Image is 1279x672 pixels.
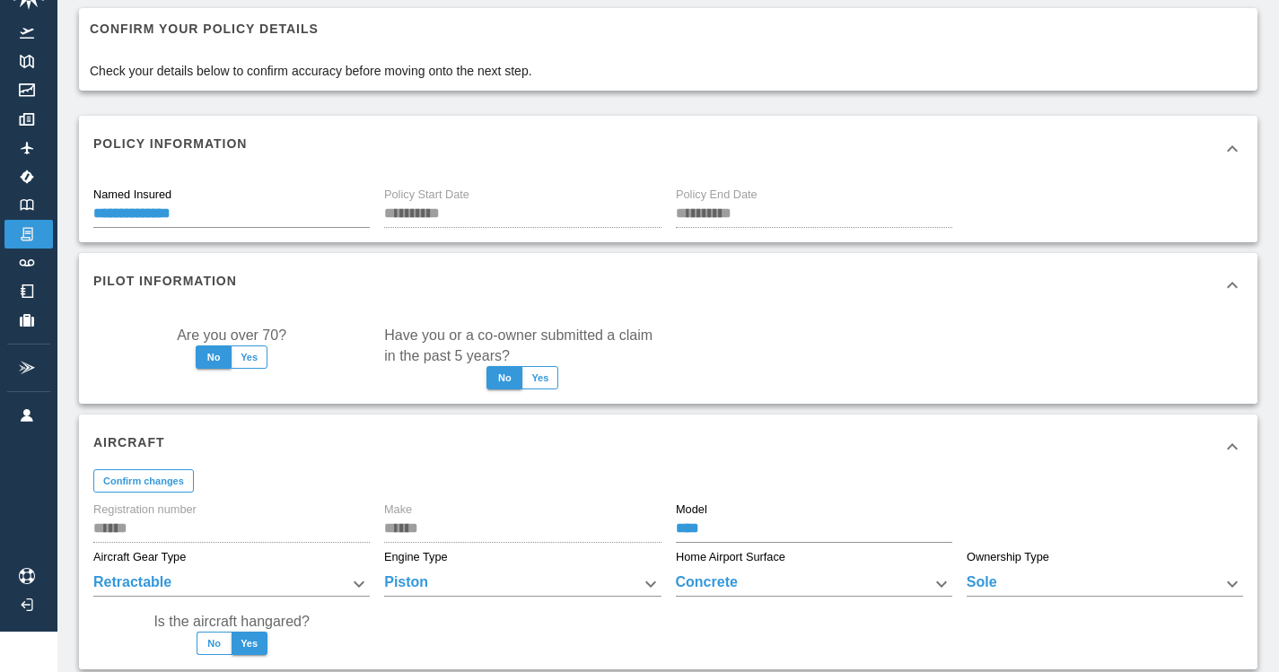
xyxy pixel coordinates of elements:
[93,469,194,493] button: Confirm changes
[93,502,197,518] label: Registration number
[93,134,247,153] h6: Policy Information
[196,345,232,369] button: No
[486,366,522,389] button: No
[384,549,448,565] label: Engine Type
[197,632,232,655] button: No
[231,345,267,369] button: Yes
[384,325,661,366] label: Have you or a co-owner submitted a claim in the past 5 years?
[967,549,1049,565] label: Ownership Type
[93,432,165,452] h6: Aircraft
[521,366,558,389] button: Yes
[384,502,412,518] label: Make
[676,187,758,203] label: Policy End Date
[93,187,171,203] label: Named Insured
[676,572,952,597] div: Concrete
[93,572,370,597] div: Retractable
[90,62,532,80] p: Check your details below to confirm accuracy before moving onto the next step.
[967,572,1243,597] div: Sole
[90,19,532,39] h6: Confirm your policy details
[79,116,1257,180] div: Policy Information
[93,549,186,565] label: Aircraft Gear Type
[232,632,267,655] button: Yes
[384,187,469,203] label: Policy Start Date
[676,502,707,518] label: Model
[79,253,1257,318] div: Pilot Information
[79,415,1257,479] div: Aircraft
[177,325,286,345] label: Are you over 70?
[676,549,785,565] label: Home Airport Surface
[384,572,661,597] div: Piston
[93,271,237,291] h6: Pilot Information
[153,611,309,632] label: Is the aircraft hangared?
